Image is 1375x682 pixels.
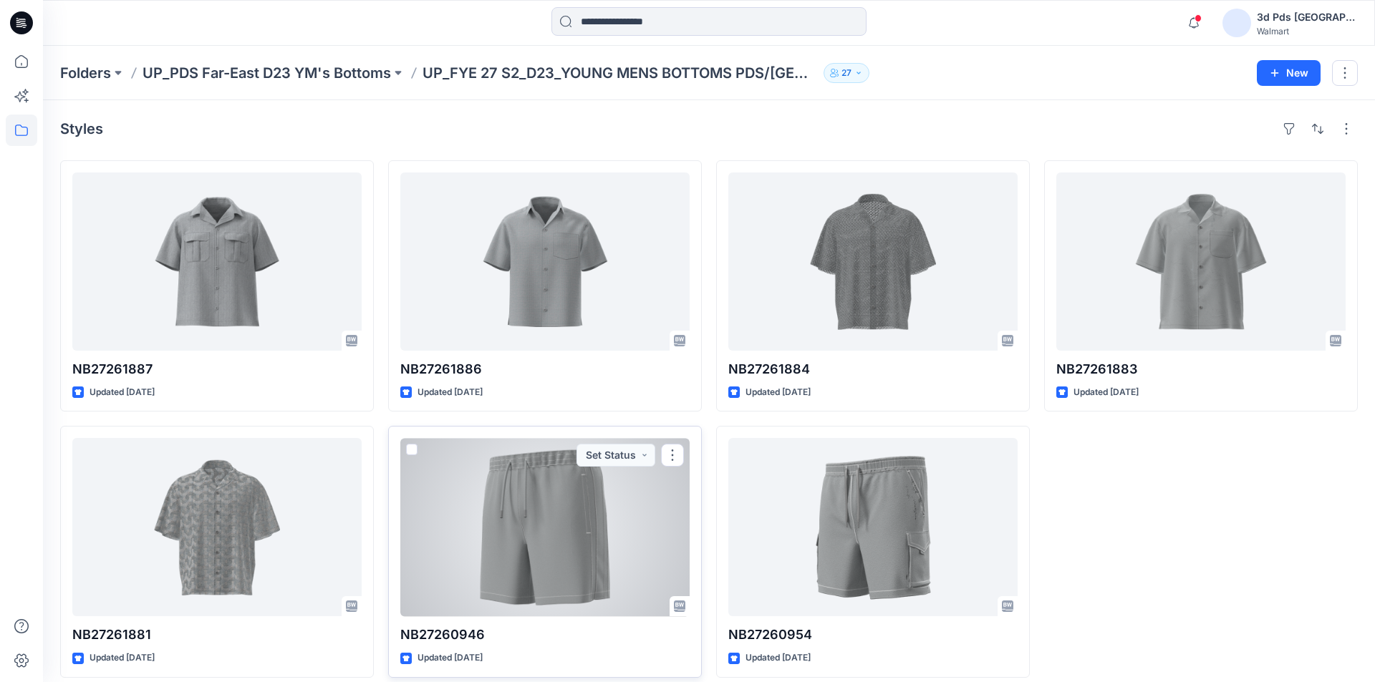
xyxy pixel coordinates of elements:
[90,385,155,400] p: Updated [DATE]
[728,438,1018,616] a: NB27260954
[418,651,483,666] p: Updated [DATE]
[1257,26,1357,36] div: Walmart
[1222,9,1251,37] img: avatar
[60,63,111,83] a: Folders
[841,65,851,81] p: 27
[746,651,811,666] p: Updated [DATE]
[1056,359,1346,379] p: NB27261883
[60,120,103,137] h4: Styles
[423,63,818,83] p: UP_FYE 27 S2_D23_YOUNG MENS BOTTOMS PDS/[GEOGRAPHIC_DATA]
[728,172,1018,351] a: NB27261884
[1056,172,1346,351] a: NB27261883
[90,651,155,666] p: Updated [DATE]
[72,172,362,351] a: NB27261887
[72,625,362,645] p: NB27261881
[1257,60,1321,86] button: New
[1074,385,1139,400] p: Updated [DATE]
[824,63,869,83] button: 27
[728,359,1018,379] p: NB27261884
[72,359,362,379] p: NB27261887
[143,63,391,83] a: UP_PDS Far-East D23 YM's Bottoms
[400,172,690,351] a: NB27261886
[72,438,362,616] a: NB27261881
[418,385,483,400] p: Updated [DATE]
[400,438,690,616] a: NB27260946
[400,625,690,645] p: NB27260946
[1257,9,1357,26] div: 3d Pds [GEOGRAPHIC_DATA]
[728,625,1018,645] p: NB27260954
[746,385,811,400] p: Updated [DATE]
[400,359,690,379] p: NB27261886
